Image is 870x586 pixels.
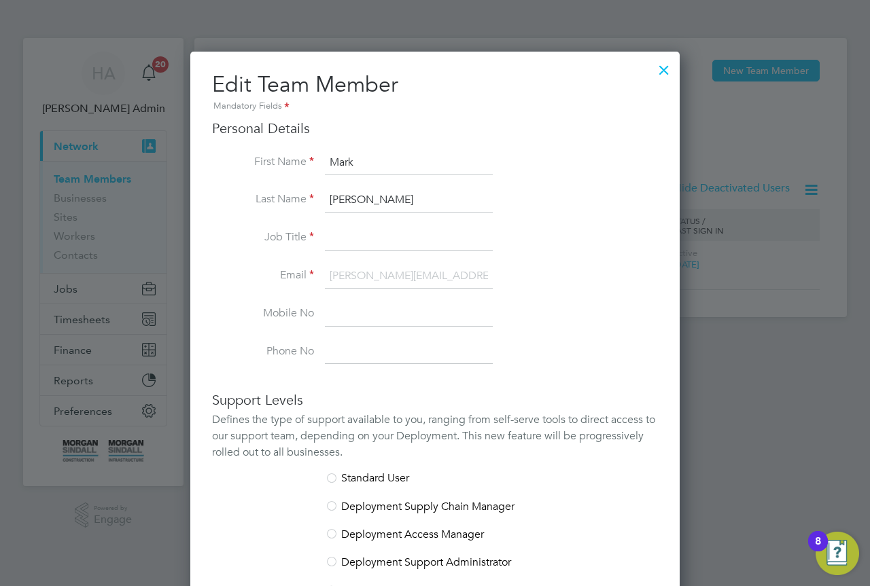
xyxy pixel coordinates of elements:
[212,528,658,555] li: Deployment Access Manager
[212,555,658,583] li: Deployment Support Administrator
[212,230,314,244] label: Job Title
[212,391,658,409] h3: Support Levels
[212,500,658,528] li: Deployment Supply Chain Manager
[212,120,658,137] h3: Personal Details
[212,471,658,499] li: Standard User
[815,541,821,559] div: 8
[212,99,658,114] div: Mandatory Fields
[212,192,314,206] label: Last Name
[212,344,314,359] label: Phone No
[212,155,314,169] label: First Name
[212,71,658,114] h2: Edit Team Member
[816,532,859,575] button: Open Resource Center, 8 new notifications
[212,268,314,282] label: Email
[212,306,314,321] label: Mobile No
[212,411,658,460] div: Defines the type of support available to you, ranging from self-serve tools to direct access to o...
